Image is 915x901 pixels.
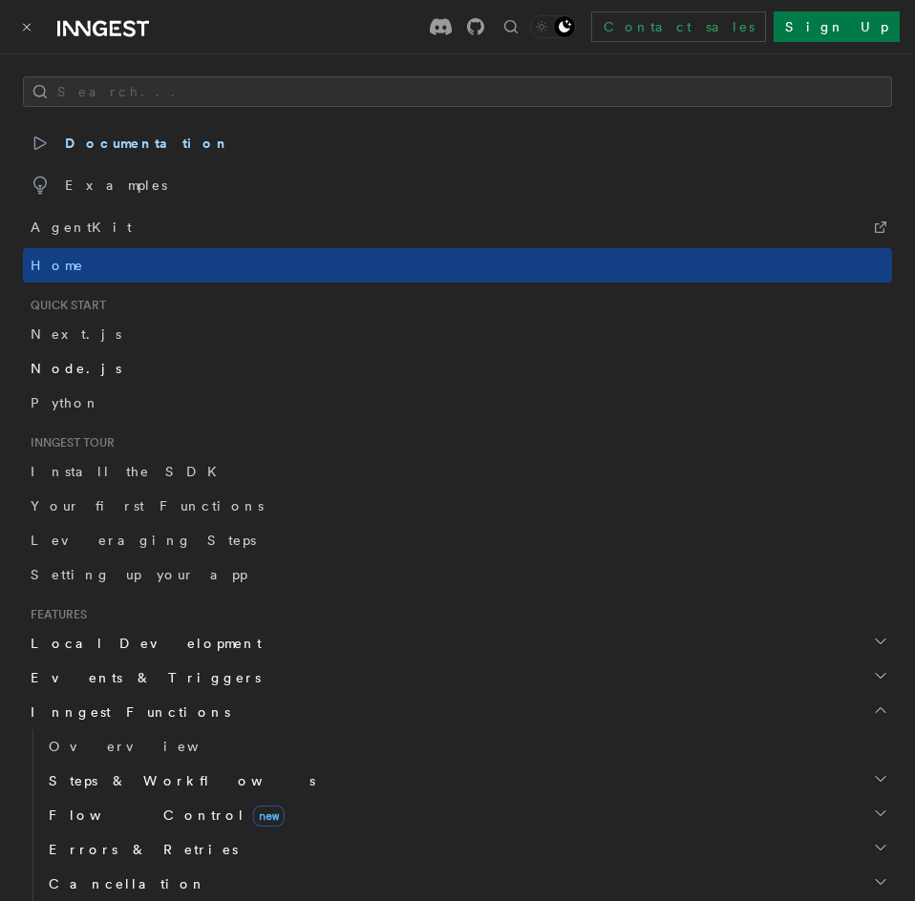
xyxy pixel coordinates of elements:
span: Local Development [23,634,262,653]
a: AgentKit [23,206,892,248]
span: Steps & Workflows [41,771,315,790]
span: Leveraging Steps [31,533,256,548]
span: Next.js [31,326,121,342]
span: Examples [31,172,167,199]
a: Contact sales [591,11,766,42]
span: Flow Control [41,806,285,825]
button: Find something... [500,15,522,38]
button: Cancellation [41,867,892,901]
span: Setting up your app [31,567,247,582]
button: Steps & Workflows [41,764,892,798]
span: Overview [49,739,245,754]
a: Examples [23,164,892,206]
a: Leveraging Steps [23,523,892,557]
span: Cancellation [41,874,206,893]
span: Home [31,256,84,275]
button: Inngest Functions [23,695,892,729]
span: Your first Functions [31,498,264,513]
span: Node.js [31,361,121,376]
a: Documentation [23,122,892,164]
a: Setting up your app [23,557,892,592]
a: Next.js [23,317,892,351]
span: Features [23,607,87,622]
button: Flow Controlnew [41,798,892,832]
span: Python [31,395,100,410]
button: Toggle navigation [15,15,38,38]
button: Local Development [23,626,892,660]
a: Overview [41,729,892,764]
a: Node.js [23,351,892,386]
a: Sign Up [774,11,900,42]
span: Quick start [23,298,106,313]
span: Errors & Retries [41,840,238,859]
span: new [253,806,285,827]
button: Errors & Retries [41,832,892,867]
button: Search... [23,76,892,107]
button: Toggle dark mode [530,15,576,38]
span: Inngest Functions [23,702,230,722]
span: Documentation [31,130,230,157]
button: Events & Triggers [23,660,892,695]
span: Events & Triggers [23,668,261,687]
span: Inngest tour [23,435,115,450]
span: AgentKit [31,214,132,241]
a: Home [23,248,892,283]
a: Install the SDK [23,454,892,489]
a: Your first Functions [23,489,892,523]
a: Python [23,386,892,420]
span: Install the SDK [31,464,228,479]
